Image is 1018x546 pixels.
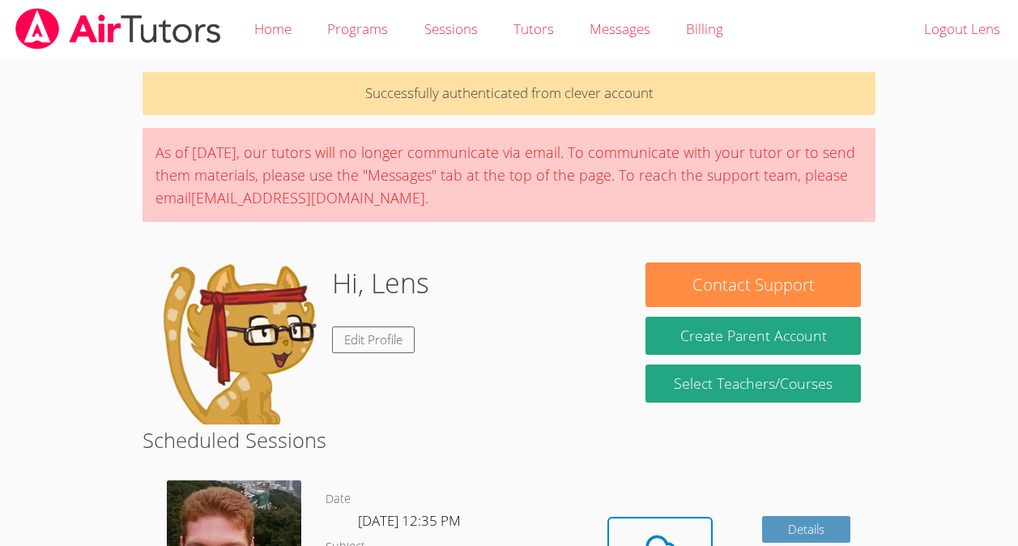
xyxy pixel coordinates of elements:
[645,262,860,307] button: Contact Support
[762,516,851,543] a: Details
[332,326,415,353] a: Edit Profile
[143,424,875,455] h2: Scheduled Sessions
[143,72,875,115] p: Successfully authenticated from clever account
[157,262,319,424] img: default.png
[332,262,429,304] h1: Hi, Lens
[14,8,223,49] img: airtutors_banner-c4298cdbf04f3fff15de1276eac7730deb9818008684d7c2e4769d2f7ddbe033.png
[326,489,351,510] dt: Date
[358,511,461,530] span: [DATE] 12:35 PM
[645,317,860,355] button: Create Parent Account
[645,365,860,403] a: Select Teachers/Courses
[143,128,875,222] div: As of [DATE], our tutors will no longer communicate via email. To communicate with your tutor or ...
[590,19,650,38] span: Messages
